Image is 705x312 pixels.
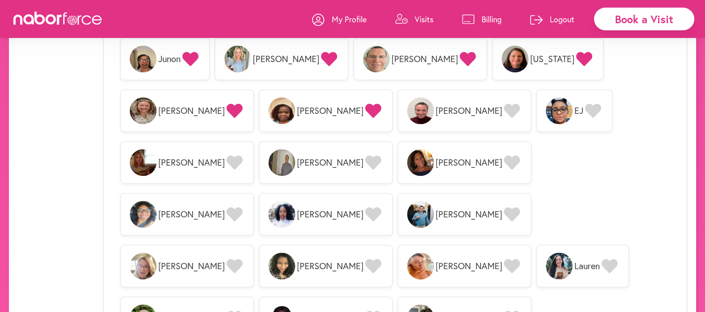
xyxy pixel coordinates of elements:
span: [US_STATE] [530,54,574,64]
p: My Profile [332,14,367,25]
span: Lauren [574,261,600,271]
span: [PERSON_NAME] [436,105,502,116]
span: Junon [158,54,181,64]
img: zT5aWjOpRbWZd6z06lL9 [130,201,157,228]
img: moNvKQjS7ibNB4VTEWwb [363,46,390,72]
span: [PERSON_NAME] [392,54,458,64]
span: [PERSON_NAME] [158,209,225,220]
img: X0dfZWJkRKqvovJOmbiw [130,253,157,279]
span: [PERSON_NAME] [158,105,225,116]
span: EJ [574,105,583,116]
p: Billing [482,14,502,25]
span: [PERSON_NAME] [436,209,502,220]
img: uO9lBQdmSAKJJyDVnUlj [268,149,295,176]
img: zaJGYZMoTsKAiWQB1Hph [502,46,528,72]
img: tauHFjsySK2bGeoxtOo4 [407,97,434,124]
a: Logout [530,6,574,33]
span: [PERSON_NAME] [297,209,363,220]
img: QBexCSpNTsOGcq3unIbE [130,46,157,72]
span: [PERSON_NAME] [158,157,225,168]
span: [PERSON_NAME] [297,105,363,116]
img: 3EM6f60RTCPR5mF7QAZE [407,201,434,228]
span: [PERSON_NAME] [253,54,319,64]
img: PS7KoeZRtauyAfnl2YzQ [407,149,434,176]
img: zPpYtdMMQzycPbKFN5AX [130,97,157,124]
span: [PERSON_NAME] [158,261,225,271]
img: b58fP9iDRJaMXK265Ics [268,97,295,124]
a: My Profile [312,6,367,33]
img: k3sPRUzCSGGjSAhsLWQz [268,253,295,279]
span: [PERSON_NAME] [297,157,363,168]
img: Ay2WAeTFSh6j8ejZOlje [546,97,573,124]
img: 6IjG9pJkTPWmHzlW9Pfp [407,253,434,279]
p: Logout [550,14,574,25]
span: [PERSON_NAME] [297,261,363,271]
a: Billing [462,6,502,33]
div: Book a Visit [594,8,694,30]
span: [PERSON_NAME] [436,261,502,271]
p: Visits [415,14,433,25]
span: [PERSON_NAME] [436,157,502,168]
img: nCJyD3pLQZaW2EYYJhxB [224,46,251,72]
a: Visits [395,6,433,33]
img: RpezxGKeS3K3z7X8BSi6 [546,253,573,279]
img: 4zUoyCGQmW9I6u5jqRAK [130,149,157,176]
img: 4c6YcYSNTFW6IHhU4ZvU [268,201,295,228]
